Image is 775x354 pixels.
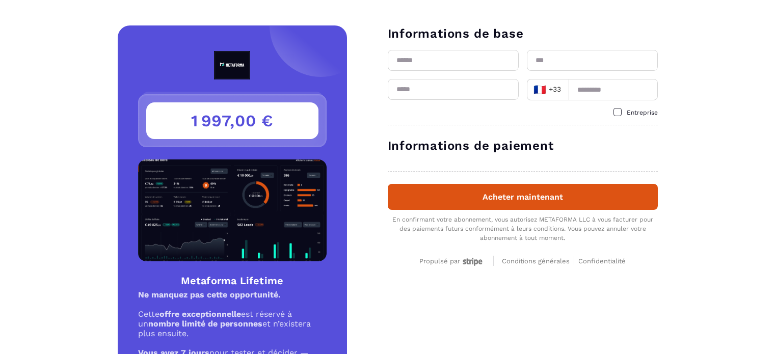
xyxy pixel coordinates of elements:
[502,256,574,265] a: Conditions générales
[533,83,562,97] span: +33
[138,274,327,288] h4: Metaforma Lifetime
[191,51,274,79] img: logo
[578,257,626,265] span: Confidentialité
[419,256,485,265] a: Propulsé par
[527,79,569,100] div: Search for option
[388,215,658,242] div: En confirmant votre abonnement, vous autorisez METAFORMA LLC à vous facturer pour des paiements f...
[578,256,626,265] a: Confidentialité
[564,82,565,97] input: Search for option
[146,102,318,139] h3: 1 997,00 €
[388,184,658,210] button: Acheter maintenant
[502,257,570,265] span: Conditions générales
[419,257,485,266] div: Propulsé par
[159,309,241,319] strong: offre exceptionnelle
[388,138,658,154] h3: Informations de paiement
[138,309,327,338] p: Cette est réservé à un et n’existera plus ensuite.
[388,25,658,42] h3: Informations de base
[627,109,658,116] span: Entreprise
[138,159,327,261] img: Product Image
[148,319,262,329] strong: nombre limité de personnes
[138,290,281,299] strong: Ne manquez pas cette opportunité.
[533,83,546,97] span: 🇫🇷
